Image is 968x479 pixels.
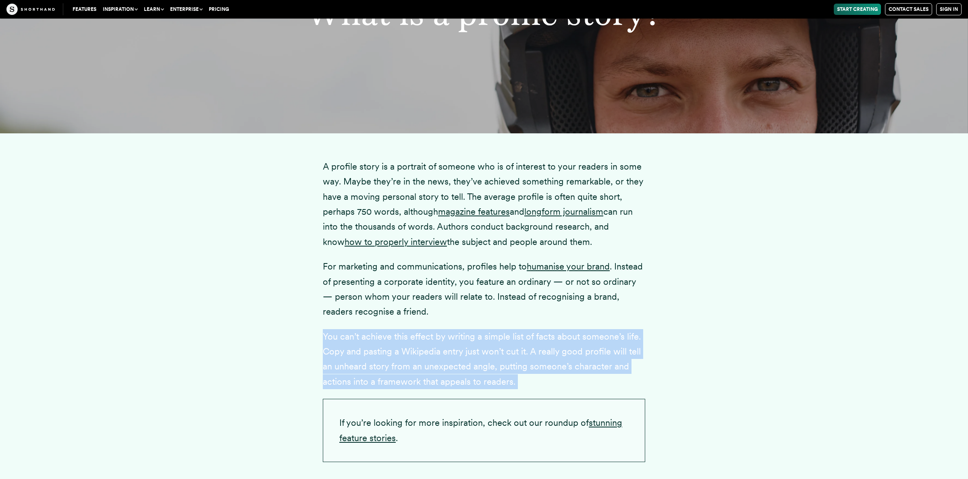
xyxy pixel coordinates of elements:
a: Features [69,4,100,15]
p: If you’re looking for more inspiration, check out our roundup of . [323,399,645,462]
a: humanise your brand [527,261,610,272]
a: longform journalism [524,206,603,217]
a: magazine features [438,206,510,217]
a: how to properly interview [345,236,447,247]
p: A profile story is a portrait of someone who is of interest to your readers in some way. Maybe th... [323,159,645,249]
a: Contact Sales [885,3,932,15]
button: Learn [141,4,167,15]
a: stunning feature stories [339,417,622,443]
button: Inspiration [100,4,141,15]
button: Enterprise [167,4,206,15]
p: For marketing and communications, profiles help to . Instead of presenting a corporate identity, ... [323,259,645,319]
a: Pricing [206,4,232,15]
p: You can’t achieve this effect by writing a simple list of facts about someone’s life. Copy and pa... [323,329,645,390]
a: Start Creating [834,4,881,15]
a: Sign in [936,3,962,15]
img: The Craft [6,4,55,15]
